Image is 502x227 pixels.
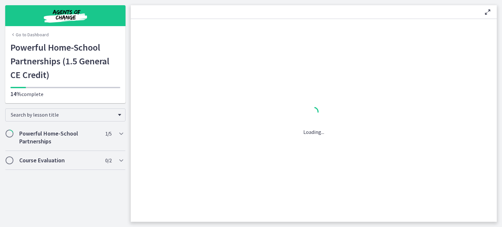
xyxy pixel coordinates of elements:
[303,105,324,120] div: 1
[105,156,111,164] span: 0 / 2
[26,8,105,24] img: Agents of Change
[105,130,111,138] span: 1 / 5
[303,128,324,136] p: Loading...
[19,130,99,145] h2: Powerful Home-School Partnerships
[10,90,22,98] span: 14%
[10,31,49,38] a: Go to Dashboard
[19,156,99,164] h2: Course Evaluation
[10,90,120,98] p: complete
[5,108,125,122] div: Search by lesson title
[11,111,115,118] span: Search by lesson title
[10,41,120,82] h1: Powerful Home-School Partnerships (1.5 General CE Credit)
